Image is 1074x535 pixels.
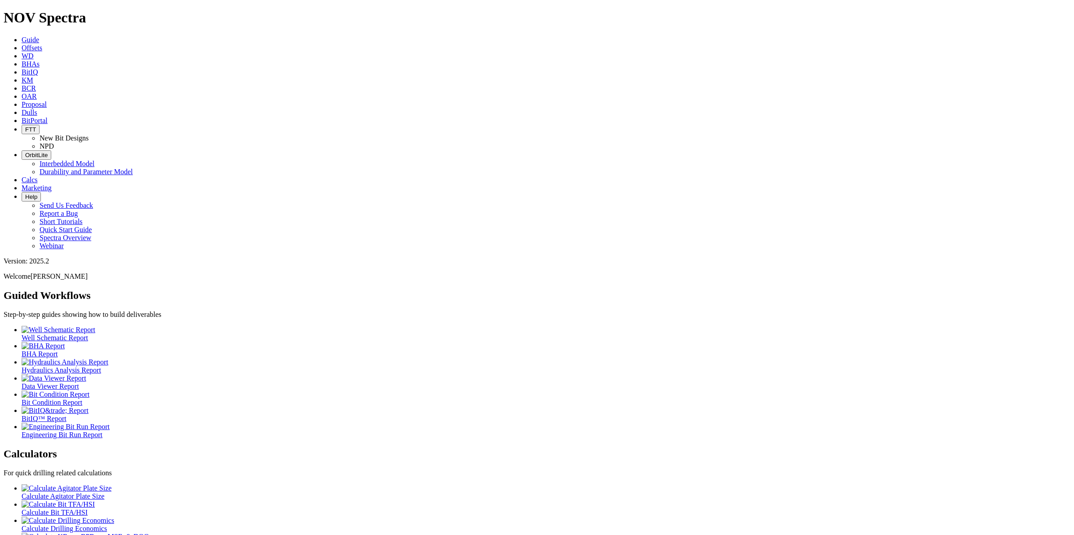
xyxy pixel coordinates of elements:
[22,517,1070,532] a: Calculate Drilling Economics Calculate Drilling Economics
[22,101,47,108] a: Proposal
[22,415,67,422] span: BitIQ™ Report
[25,126,36,133] span: FTT
[22,150,51,160] button: OrbitLite
[40,210,78,217] a: Report a Bug
[22,500,95,509] img: Calculate Bit TFA/HSI
[40,142,54,150] a: NPD
[40,242,64,250] a: Webinar
[40,218,83,225] a: Short Tutorials
[4,311,1070,319] p: Step-by-step guides showing how to build deliverables
[22,68,38,76] a: BitIQ
[22,484,111,492] img: Calculate Agitator Plate Size
[4,272,1070,281] p: Welcome
[22,366,101,374] span: Hydraulics Analysis Report
[4,469,1070,477] p: For quick drilling related calculations
[22,44,42,52] a: Offsets
[22,390,1070,406] a: Bit Condition Report Bit Condition Report
[22,407,1070,422] a: BitIQ&trade; Report BitIQ™ Report
[22,84,36,92] a: BCR
[22,334,88,342] span: Well Schematic Report
[22,342,65,350] img: BHA Report
[4,289,1070,302] h2: Guided Workflows
[22,431,102,439] span: Engineering Bit Run Report
[22,342,1070,358] a: BHA Report BHA Report
[25,193,37,200] span: Help
[22,76,33,84] a: KM
[22,390,89,399] img: Bit Condition Report
[22,358,108,366] img: Hydraulics Analysis Report
[22,36,39,44] a: Guide
[22,109,37,116] a: Dulls
[22,125,40,134] button: FTT
[22,374,1070,390] a: Data Viewer Report Data Viewer Report
[22,358,1070,374] a: Hydraulics Analysis Report Hydraulics Analysis Report
[4,257,1070,265] div: Version: 2025.2
[22,52,34,60] a: WD
[4,448,1070,460] h2: Calculators
[40,234,91,241] a: Spectra Overview
[40,226,92,233] a: Quick Start Guide
[40,168,133,175] a: Durability and Parameter Model
[22,517,114,525] img: Calculate Drilling Economics
[22,117,48,124] a: BitPortal
[22,92,37,100] a: OAR
[4,9,1070,26] h1: NOV Spectra
[22,176,38,184] a: Calcs
[22,382,79,390] span: Data Viewer Report
[22,184,52,192] a: Marketing
[22,399,82,406] span: Bit Condition Report
[40,202,93,209] a: Send Us Feedback
[22,484,1070,500] a: Calculate Agitator Plate Size Calculate Agitator Plate Size
[22,374,86,382] img: Data Viewer Report
[22,500,1070,516] a: Calculate Bit TFA/HSI Calculate Bit TFA/HSI
[22,60,40,68] a: BHAs
[31,272,88,280] span: [PERSON_NAME]
[40,160,94,167] a: Interbedded Model
[25,152,48,158] span: OrbitLite
[22,350,58,358] span: BHA Report
[22,423,1070,439] a: Engineering Bit Run Report Engineering Bit Run Report
[40,134,89,142] a: New Bit Designs
[22,326,1070,342] a: Well Schematic Report Well Schematic Report
[22,407,89,415] img: BitIQ&trade; Report
[22,192,41,202] button: Help
[22,326,95,334] img: Well Schematic Report
[22,423,110,431] img: Engineering Bit Run Report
